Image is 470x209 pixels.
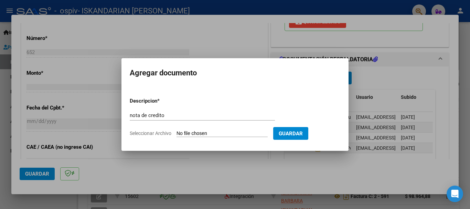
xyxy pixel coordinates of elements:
[130,97,193,105] p: Descripcion
[130,66,340,80] h2: Agregar documento
[447,186,463,202] div: Open Intercom Messenger
[279,130,303,137] span: Guardar
[130,130,171,136] span: Seleccionar Archivo
[273,127,308,140] button: Guardar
